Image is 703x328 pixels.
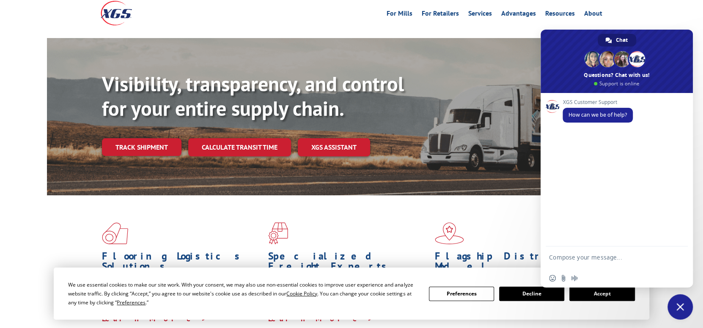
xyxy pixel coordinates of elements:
span: Chat [616,34,628,46]
span: Insert an emoji [549,275,556,282]
a: Track shipment [102,138,181,156]
h1: Specialized Freight Experts [268,251,428,276]
a: Learn More > [102,314,207,323]
span: XGS Customer Support [563,99,633,105]
button: Preferences [429,287,494,301]
b: Visibility, transparency, and control for your entire supply chain. [102,71,404,121]
a: Calculate transit time [188,138,291,156]
button: Accept [569,287,634,301]
a: Learn More > [268,314,373,323]
a: Services [468,10,492,19]
h1: Flagship Distribution Model [435,251,595,276]
span: Preferences [117,299,146,306]
img: xgs-icon-total-supply-chain-intelligence-red [102,222,128,244]
a: XGS ASSISTANT [298,138,370,156]
button: Decline [499,287,564,301]
div: We use essential cookies to make our site work. With your consent, we may also use non-essential ... [68,280,418,307]
a: Advantages [501,10,536,19]
img: xgs-icon-flagship-distribution-model-red [435,222,464,244]
a: For Retailers [422,10,459,19]
span: How can we be of help? [568,111,627,118]
div: Chat [598,34,636,46]
a: For Mills [387,10,412,19]
h1: Flooring Logistics Solutions [102,251,262,276]
img: xgs-icon-focused-on-flooring-red [268,222,288,244]
textarea: Compose your message... [549,254,666,269]
a: Resources [545,10,575,19]
a: About [584,10,602,19]
span: Send a file [560,275,567,282]
div: Close chat [667,294,693,320]
span: Cookie Policy [286,290,317,297]
div: Cookie Consent Prompt [54,268,649,320]
span: Audio message [571,275,578,282]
